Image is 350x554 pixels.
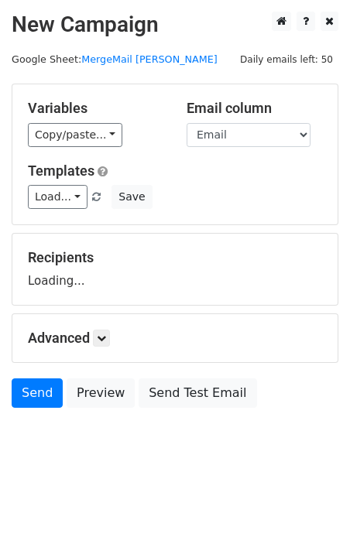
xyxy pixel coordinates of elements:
[81,53,218,65] a: MergeMail [PERSON_NAME]
[112,185,152,209] button: Save
[12,12,338,38] h2: New Campaign
[235,51,338,68] span: Daily emails left: 50
[28,100,163,117] h5: Variables
[28,330,322,347] h5: Advanced
[67,378,135,408] a: Preview
[235,53,338,65] a: Daily emails left: 50
[28,123,122,147] a: Copy/paste...
[12,378,63,408] a: Send
[187,100,322,117] h5: Email column
[28,249,322,266] h5: Recipients
[28,185,87,209] a: Load...
[12,53,218,65] small: Google Sheet:
[28,249,322,289] div: Loading...
[139,378,256,408] a: Send Test Email
[28,162,94,179] a: Templates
